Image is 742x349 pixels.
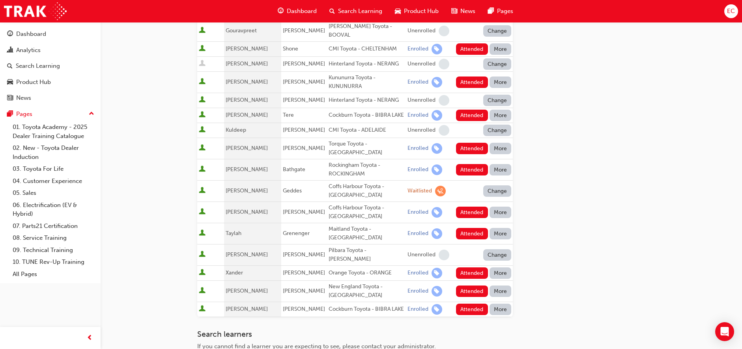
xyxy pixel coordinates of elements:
[283,230,310,237] span: Grenenger
[395,6,401,16] span: car-icon
[407,27,435,35] div: Unenrolled
[16,46,41,55] div: Analytics
[432,110,442,121] span: learningRecordVerb_ENROLL-icon
[226,187,268,194] span: [PERSON_NAME]
[226,127,246,133] span: Kuldeep
[456,207,488,218] button: Attended
[283,45,298,52] span: Shone
[483,58,512,70] button: Change
[407,97,435,104] div: Unenrolled
[199,27,206,35] span: User is active
[456,164,488,175] button: Attended
[199,251,206,259] span: User is active
[483,249,512,261] button: Change
[483,185,512,197] button: Change
[329,161,404,179] div: Rockingham Toyota - ROCKINGHAM
[89,109,94,119] span: up-icon
[283,166,305,173] span: Bathgate
[490,164,512,175] button: More
[3,27,97,41] a: Dashboard
[226,78,268,85] span: [PERSON_NAME]
[283,209,325,215] span: [PERSON_NAME]
[226,145,268,151] span: [PERSON_NAME]
[199,126,206,134] span: User is active
[16,110,32,119] div: Pages
[197,330,513,339] h3: Search learners
[226,230,241,237] span: Taylah
[87,333,93,343] span: prev-icon
[483,95,512,106] button: Change
[283,60,325,67] span: [PERSON_NAME]
[278,6,284,16] span: guage-icon
[9,256,97,268] a: 10. TUNE Rev-Up Training
[329,22,404,40] div: [PERSON_NAME] Toyota - BOOVAL
[226,97,268,103] span: [PERSON_NAME]
[490,304,512,315] button: More
[283,97,325,103] span: [PERSON_NAME]
[432,286,442,297] span: learningRecordVerb_ENROLL-icon
[432,304,442,315] span: learningRecordVerb_ENROLL-icon
[323,3,389,19] a: search-iconSearch Learning
[490,207,512,218] button: More
[226,209,268,215] span: [PERSON_NAME]
[16,30,46,39] div: Dashboard
[329,6,335,16] span: search-icon
[283,112,294,118] span: Tere
[7,31,13,38] span: guage-icon
[490,43,512,55] button: More
[9,163,97,175] a: 03. Toyota For Life
[3,107,97,121] button: Pages
[490,267,512,279] button: More
[9,232,97,244] a: 08. Service Training
[329,203,404,221] div: Coffs Harbour Toyota - [GEOGRAPHIC_DATA]
[283,287,325,294] span: [PERSON_NAME]
[329,246,404,264] div: Pilbara Toyota - [PERSON_NAME]
[283,251,325,258] span: [PERSON_NAME]
[407,306,428,313] div: Enrolled
[451,6,457,16] span: news-icon
[7,95,13,102] span: news-icon
[199,187,206,195] span: User is active
[497,7,513,16] span: Pages
[407,230,428,237] div: Enrolled
[329,140,404,157] div: Torque Toyota - [GEOGRAPHIC_DATA]
[329,305,404,314] div: Cockburn Toyota - BIBRA LAKE
[199,96,206,104] span: User is active
[9,142,97,163] a: 02. New - Toyota Dealer Induction
[432,228,442,239] span: learningRecordVerb_ENROLL-icon
[407,60,435,68] div: Unenrolled
[435,186,446,196] span: learningRecordVerb_WAITLIST-icon
[460,7,475,16] span: News
[329,269,404,278] div: Orange Toyota - ORANGE
[226,45,268,52] span: [PERSON_NAME]
[283,78,325,85] span: [PERSON_NAME]
[199,45,206,53] span: User is active
[490,110,512,121] button: More
[432,268,442,278] span: learningRecordVerb_ENROLL-icon
[407,269,428,277] div: Enrolled
[4,2,67,20] a: Trak
[407,251,435,259] div: Unenrolled
[199,305,206,313] span: User is active
[329,282,404,300] div: New England Toyota - [GEOGRAPHIC_DATA]
[9,244,97,256] a: 09. Technical Training
[226,251,268,258] span: [PERSON_NAME]
[199,166,206,174] span: User is active
[727,7,735,16] span: EC
[226,112,268,118] span: [PERSON_NAME]
[329,45,404,54] div: CMI Toyota - CHELTENHAM
[9,268,97,280] a: All Pages
[283,269,325,276] span: [PERSON_NAME]
[407,78,428,86] div: Enrolled
[226,60,268,67] span: [PERSON_NAME]
[9,220,97,232] a: 07. Parts21 Certification
[490,77,512,88] button: More
[271,3,323,19] a: guage-iconDashboard
[483,125,512,136] button: Change
[724,4,738,18] button: EC
[439,95,449,106] span: learningRecordVerb_NONE-icon
[456,77,488,88] button: Attended
[407,166,428,174] div: Enrolled
[483,25,512,37] button: Change
[7,47,13,54] span: chart-icon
